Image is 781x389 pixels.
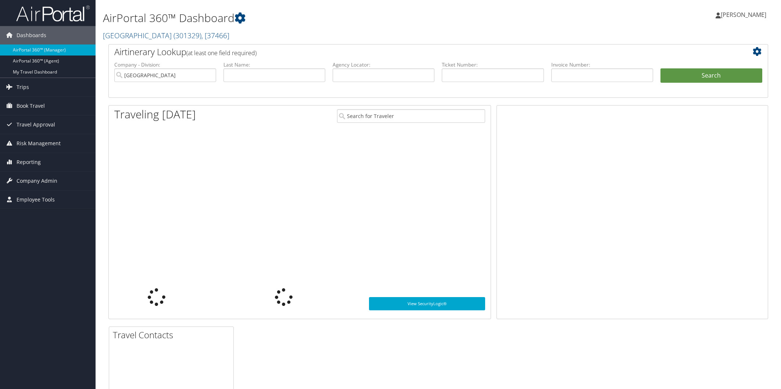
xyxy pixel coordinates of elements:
span: Risk Management [17,134,61,153]
input: Search for Traveler [337,109,485,123]
span: Trips [17,78,29,96]
img: airportal-logo.png [16,5,90,22]
h1: AirPortal 360™ Dashboard [103,10,550,26]
h2: Airtinerary Lookup [114,46,707,58]
h1: Traveling [DATE] [114,107,196,122]
span: ( 301329 ) [173,31,201,40]
span: Company Admin [17,172,57,190]
a: View SecurityLogic® [369,297,485,310]
label: Agency Locator: [333,61,434,68]
label: Last Name: [223,61,325,68]
label: Company - Division: [114,61,216,68]
span: [PERSON_NAME] [721,11,766,19]
span: , [ 37466 ] [201,31,229,40]
label: Ticket Number: [442,61,544,68]
span: Dashboards [17,26,46,44]
a: [PERSON_NAME] [716,4,774,26]
span: (at least one field required) [186,49,257,57]
span: Travel Approval [17,115,55,134]
h2: Travel Contacts [113,329,233,341]
span: Reporting [17,153,41,171]
label: Invoice Number: [551,61,653,68]
button: Search [660,68,762,83]
a: [GEOGRAPHIC_DATA] [103,31,229,40]
span: Book Travel [17,97,45,115]
span: Employee Tools [17,190,55,209]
